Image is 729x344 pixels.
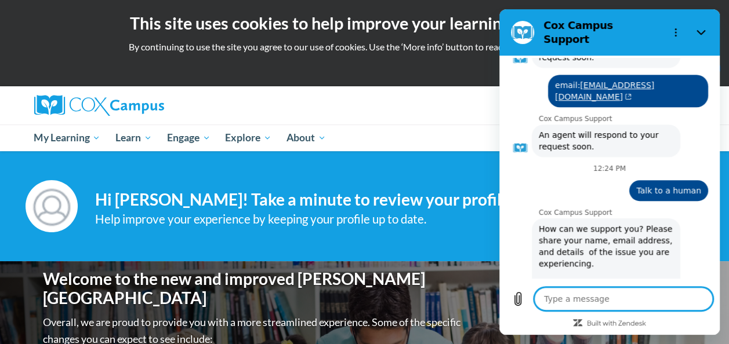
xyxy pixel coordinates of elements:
div: Main menu [26,125,704,151]
p: By continuing to use the site you agree to our use of cookies. Use the ‘More info’ button to read... [9,41,720,53]
div: Help improve your experience by keeping your profile up to date. [95,210,615,229]
img: Cox Campus [34,95,164,116]
a: Learn [108,125,159,151]
h1: Welcome to the new and improved [PERSON_NAME][GEOGRAPHIC_DATA] [43,269,463,308]
a: Engage [159,125,218,151]
span: Explore [225,131,271,145]
a: About [279,125,333,151]
a: Cox Campus [34,95,243,116]
span: Engage [167,131,211,145]
iframe: Messaging window [499,9,720,335]
h4: Hi [PERSON_NAME]! Take a minute to review your profile. [95,190,615,210]
span: My Learning [34,131,100,145]
a: My Learning [27,125,108,151]
a: Explore [217,125,279,151]
span: About [286,131,326,145]
h2: This site uses cookies to help improve your learning experience. [9,12,720,35]
img: Profile Image [26,180,78,232]
span: Learn [115,131,152,145]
